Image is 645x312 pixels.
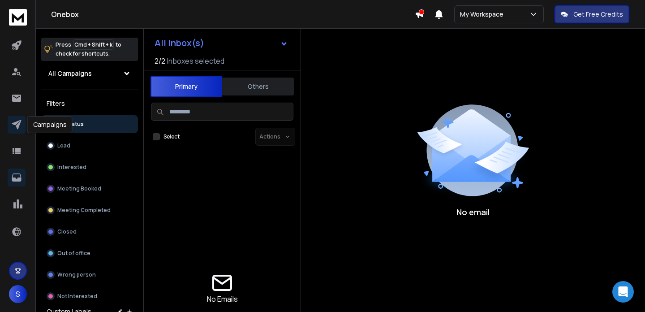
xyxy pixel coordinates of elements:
[147,34,295,52] button: All Inbox(s)
[41,97,138,110] h3: Filters
[555,5,629,23] button: Get Free Credits
[73,39,114,50] span: Cmd + Shift + k
[9,285,27,303] button: S
[41,223,138,241] button: Closed
[57,228,77,235] p: Closed
[222,77,294,96] button: Others
[41,65,138,82] button: All Campaigns
[48,69,92,78] h1: All Campaigns
[167,56,224,66] h3: Inboxes selected
[41,115,138,133] button: All Status
[41,201,138,219] button: Meeting Completed
[51,9,415,20] h1: Onebox
[41,244,138,262] button: Out of office
[155,56,165,66] span: 2 / 2
[57,142,70,149] p: Lead
[57,207,111,214] p: Meeting Completed
[9,9,27,26] img: logo
[207,294,238,304] p: No Emails
[57,185,101,192] p: Meeting Booked
[41,158,138,176] button: Interested
[155,39,204,48] h1: All Inbox(s)
[41,287,138,305] button: Not Interested
[57,164,86,171] p: Interested
[57,293,97,300] p: Not Interested
[573,10,623,19] p: Get Free Credits
[41,266,138,284] button: Wrong person
[163,133,180,140] label: Select
[57,250,90,257] p: Out of office
[460,10,507,19] p: My Workspace
[56,40,121,58] p: Press to check for shortcuts.
[41,137,138,155] button: Lead
[612,281,634,303] div: Open Intercom Messenger
[27,116,73,133] div: Campaigns
[150,76,222,97] button: Primary
[456,206,490,218] p: No email
[57,271,96,278] p: Wrong person
[41,180,138,198] button: Meeting Booked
